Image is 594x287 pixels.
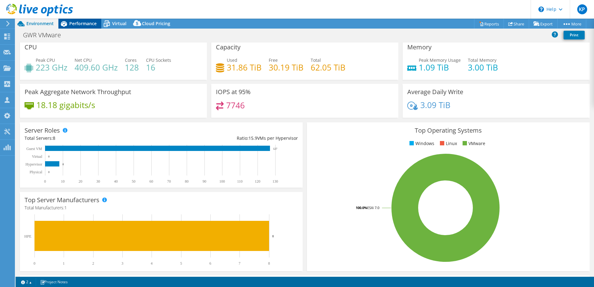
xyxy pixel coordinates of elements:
[36,278,72,286] a: Project Notes
[48,155,50,158] text: 0
[407,89,463,95] h3: Average Daily Write
[96,179,100,184] text: 30
[24,234,31,239] text: HPE
[420,102,450,108] h4: 3.09 TiB
[151,261,153,266] text: 4
[79,179,82,184] text: 20
[529,19,558,29] a: Export
[36,57,55,63] span: Peak CPU
[474,19,504,29] a: Reports
[312,127,585,134] h3: Top Operating Systems
[407,44,432,51] h3: Memory
[121,261,123,266] text: 3
[69,20,97,26] span: Performance
[132,179,135,184] text: 50
[25,135,161,142] div: Total Servers:
[419,64,461,71] h4: 1.09 TiB
[419,57,461,63] span: Peak Memory Usage
[203,179,206,184] text: 90
[26,147,42,151] text: Guest VM
[557,19,586,29] a: More
[538,7,544,12] svg: \n
[237,179,243,184] text: 110
[311,64,345,71] h4: 62.05 TiB
[64,205,67,211] span: 1
[468,64,498,71] h4: 3.00 TiB
[34,261,35,266] text: 0
[53,135,55,141] span: 8
[577,4,587,14] span: KP
[142,20,170,26] span: Cloud Pricing
[112,20,126,26] span: Virtual
[272,179,278,184] text: 130
[227,64,262,71] h4: 31.86 TiB
[504,19,529,29] a: Share
[125,57,137,63] span: Cores
[146,57,171,63] span: CPU Sockets
[75,57,92,63] span: Net CPU
[48,171,50,174] text: 0
[20,32,71,39] h1: GWR VMware
[61,179,65,184] text: 10
[239,261,240,266] text: 7
[92,261,94,266] text: 2
[125,64,139,71] h4: 128
[146,64,171,71] h4: 16
[216,44,240,51] h3: Capacity
[114,179,118,184] text: 40
[564,31,585,39] a: Print
[25,197,99,203] h3: Top Server Manufacturers
[25,127,60,134] h3: Server Roles
[311,57,321,63] span: Total
[272,234,274,238] text: 8
[367,205,379,210] tspan: ESXi 7.0
[167,179,171,184] text: 70
[32,154,43,159] text: Virtual
[25,162,42,166] text: Hypervisor
[62,163,64,166] text: 8
[408,140,434,147] li: Windows
[44,179,46,184] text: 0
[226,102,245,109] h4: 7746
[468,57,496,63] span: Total Memory
[249,135,257,141] span: 15.9
[25,89,131,95] h3: Peak Aggregate Network Throughput
[216,89,251,95] h3: IOPS at 95%
[25,204,298,211] h4: Total Manufacturers:
[227,57,237,63] span: Used
[63,261,65,266] text: 1
[75,64,118,71] h4: 409.60 GHz
[17,278,36,286] a: 2
[269,57,278,63] span: Free
[36,64,67,71] h4: 223 GHz
[273,147,277,150] text: 127
[255,179,260,184] text: 120
[268,261,270,266] text: 8
[180,261,182,266] text: 5
[30,170,42,174] text: Physical
[356,205,367,210] tspan: 100.0%
[185,179,189,184] text: 80
[149,179,153,184] text: 60
[438,140,457,147] li: Linux
[25,44,37,51] h3: CPU
[461,140,485,147] li: VMware
[161,135,298,142] div: Ratio: VMs per Hypervisor
[209,261,211,266] text: 6
[269,64,304,71] h4: 30.19 TiB
[26,20,54,26] span: Environment
[219,179,225,184] text: 100
[36,102,95,108] h4: 18.18 gigabits/s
